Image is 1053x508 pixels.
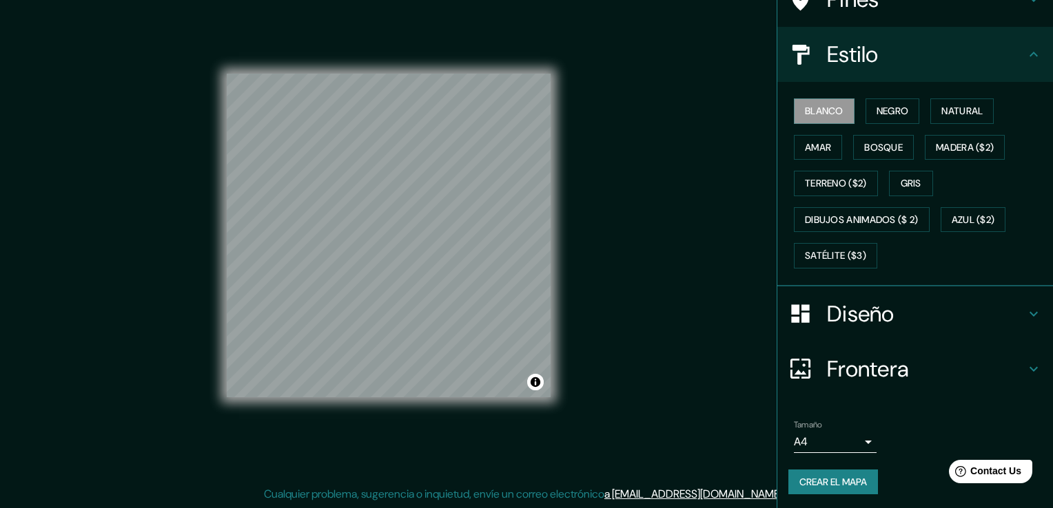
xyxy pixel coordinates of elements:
[827,41,1025,68] h4: Estilo
[827,300,1025,328] h4: Diseño
[794,135,842,160] button: Amar
[794,98,855,124] button: Blanco
[877,103,909,120] font: Negro
[777,286,1053,341] div: Diseño
[799,474,867,491] font: Crear el mapa
[794,171,878,196] button: Terreno ($2)
[941,207,1006,233] button: Azul ($2)
[805,103,844,120] font: Blanco
[777,27,1053,82] div: Estilo
[777,341,1053,396] div: Frontera
[889,171,933,196] button: Gris
[901,175,921,192] font: Gris
[794,431,877,453] div: A4
[527,374,544,390] button: Alternar atribución
[827,355,1025,383] h4: Frontera
[866,98,920,124] button: Negro
[794,243,877,268] button: Satélite ($3)
[853,135,914,160] button: Bosque
[941,103,983,120] font: Natural
[805,247,866,264] font: Satélite ($3)
[952,211,995,229] font: Azul ($2)
[264,486,784,502] p: Cualquier problema, sugerencia o inquietud, envíe un correo electrónico .
[805,175,867,192] font: Terreno ($2)
[604,487,782,501] a: a [EMAIL_ADDRESS][DOMAIN_NAME]
[930,98,994,124] button: Natural
[925,135,1005,160] button: Madera ($2)
[930,454,1038,493] iframe: Help widget launcher
[936,139,994,156] font: Madera ($2)
[794,419,822,430] label: Tamaño
[788,469,878,495] button: Crear el mapa
[227,74,551,397] canvas: Mapa
[794,207,930,233] button: Dibujos animados ($ 2)
[805,211,919,229] font: Dibujos animados ($ 2)
[864,139,903,156] font: Bosque
[805,139,831,156] font: Amar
